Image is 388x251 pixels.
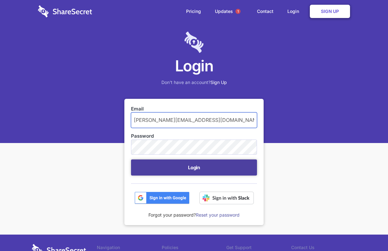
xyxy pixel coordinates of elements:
a: Contact [251,2,280,21]
span: 1 [235,9,241,14]
iframe: Drift Widget Chat Controller [356,219,380,243]
img: btn_google_signin_dark_normal_web@2x-02e5a4921c5dab0481f19210d7229f84a41d9f18e5bdafae021273015eeb... [135,192,190,204]
a: Login [281,2,309,21]
button: Login [131,159,257,176]
img: logo-wordmark-white-trans-d4663122ce5f474addd5e946df7df03e33cb6a1c49d2221995e7729f52c070b2.svg [38,5,92,17]
a: Pricing [180,2,207,21]
a: Sign Up [210,80,227,85]
a: Sign Up [310,5,350,18]
img: logo-lt-purple-60x68@2x-c671a683ea72a1d466fb5d642181eefbee81c4e10ba9aed56c8e1d7e762e8086.png [185,32,203,53]
div: Forgot your password? [131,204,257,218]
label: Email [131,105,257,112]
img: Sign in with Slack [199,192,254,204]
label: Password [131,133,257,140]
a: Reset your password [196,212,240,218]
